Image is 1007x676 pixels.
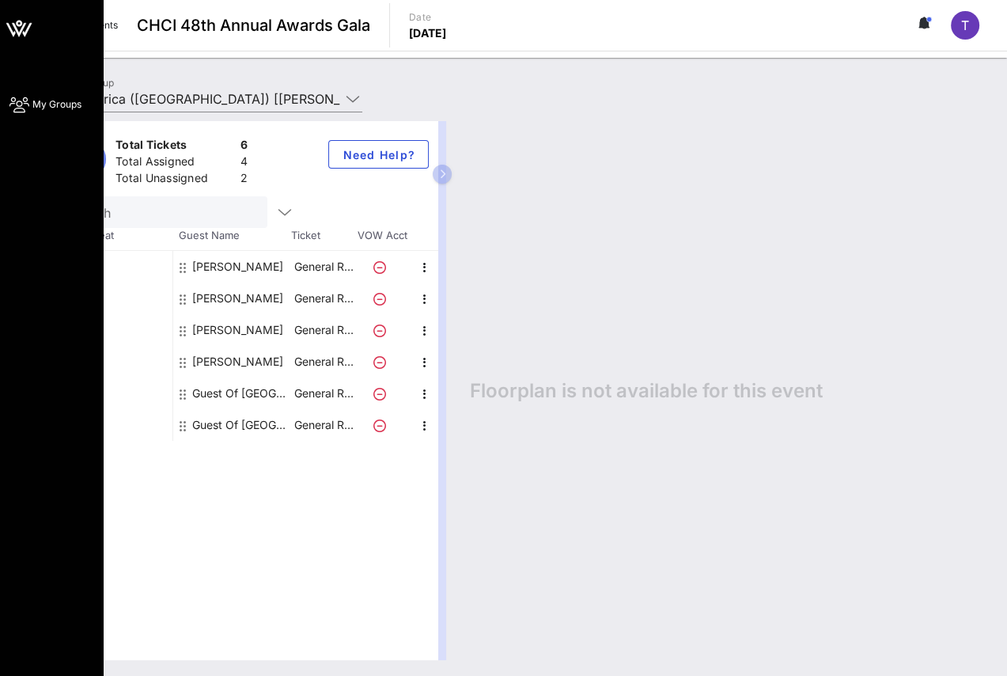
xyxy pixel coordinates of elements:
[354,228,410,244] span: VOW Acct
[409,25,447,41] p: [DATE]
[192,251,283,283] div: Andrew Vlasaty
[292,251,355,283] p: General R…
[54,228,172,244] span: Table, Seat
[470,379,823,403] span: Floorplan is not available for this event
[54,283,172,314] div: -
[137,13,370,37] span: CHCI 48th Annual Awards Gala
[172,228,291,244] span: Guest Name
[342,148,415,161] span: Need Help?
[951,11,979,40] div: T
[115,170,234,190] div: Total Unassigned
[192,378,292,409] div: Guest Of BP America
[54,409,172,441] div: -
[961,17,969,33] span: T
[54,378,172,409] div: -
[54,314,172,346] div: -
[240,137,248,157] div: 6
[292,314,355,346] p: General R…
[192,283,283,314] div: Marcus Koblitz
[409,9,447,25] p: Date
[192,314,283,346] div: Rachael Caines
[292,283,355,314] p: General R…
[328,140,429,169] button: Need Help?
[240,170,248,190] div: 2
[240,154,248,173] div: 4
[9,95,81,114] a: My Groups
[54,346,172,378] div: -
[115,154,234,173] div: Total Assigned
[291,228,354,244] span: Ticket
[115,137,234,157] div: Total Tickets
[32,97,81,112] span: My Groups
[292,378,355,409] p: General R…
[292,409,355,441] p: General R…
[192,409,292,441] div: Guest Of BP America
[192,346,283,378] div: Will King
[54,251,172,283] div: -
[292,346,355,378] p: General R…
